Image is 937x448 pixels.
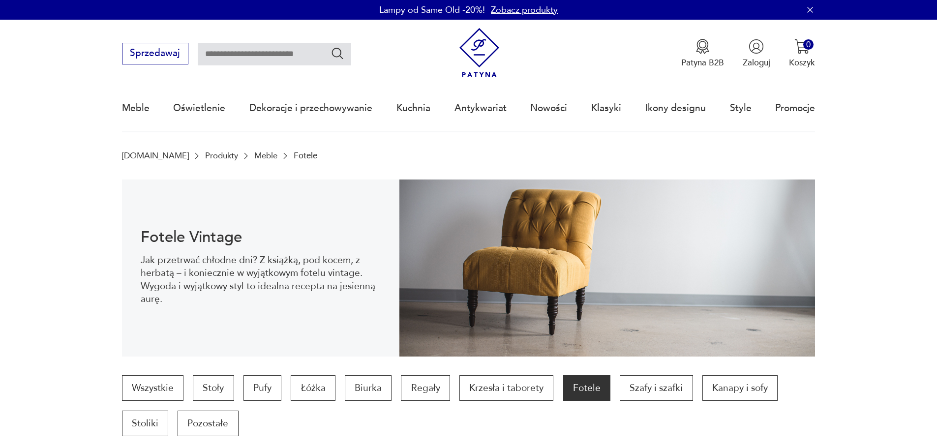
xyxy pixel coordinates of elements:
p: Koszyk [789,57,815,68]
a: Produkty [205,151,238,160]
a: Szafy i szafki [620,375,693,401]
a: Meble [254,151,277,160]
a: Kanapy i sofy [702,375,778,401]
a: Ikony designu [645,86,706,131]
a: Biurka [345,375,392,401]
button: Patyna B2B [681,39,724,68]
button: Zaloguj [743,39,770,68]
p: Zaloguj [743,57,770,68]
a: Oświetlenie [173,86,225,131]
p: Lampy od Same Old -20%! [379,4,485,16]
a: Krzesła i taborety [459,375,553,401]
a: Wszystkie [122,375,183,401]
button: Sprzedawaj [122,43,188,64]
a: Pufy [243,375,281,401]
button: Szukaj [331,46,345,60]
a: Dekoracje i przechowywanie [249,86,372,131]
a: Kuchnia [396,86,430,131]
img: Ikona koszyka [794,39,810,54]
a: Regały [401,375,450,401]
a: Klasyki [591,86,621,131]
a: Meble [122,86,150,131]
a: Ikona medaluPatyna B2B [681,39,724,68]
a: Pozostałe [178,411,238,436]
p: Patyna B2B [681,57,724,68]
a: Promocje [775,86,815,131]
p: Fotele [294,151,317,160]
a: Sprzedawaj [122,50,188,58]
a: Zobacz produkty [491,4,558,16]
a: Nowości [530,86,567,131]
div: 0 [803,39,814,50]
a: Stoły [193,375,234,401]
a: Antykwariat [454,86,507,131]
a: Style [730,86,752,131]
h1: Fotele Vintage [141,230,380,244]
img: Patyna - sklep z meblami i dekoracjami vintage [454,28,504,78]
img: 9275102764de9360b0b1aa4293741aa9.jpg [399,179,816,357]
button: 0Koszyk [789,39,815,68]
p: Jak przetrwać chłodne dni? Z książką, pod kocem, z herbatą – i koniecznie w wyjątkowym fotelu vin... [141,254,380,306]
a: Łóżka [291,375,335,401]
a: Fotele [563,375,610,401]
a: [DOMAIN_NAME] [122,151,189,160]
img: Ikona medalu [695,39,710,54]
img: Ikonka użytkownika [749,39,764,54]
a: Stoliki [122,411,168,436]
